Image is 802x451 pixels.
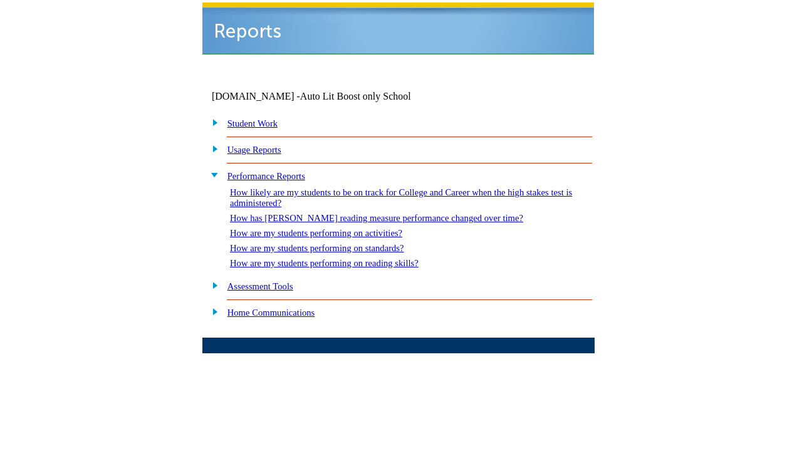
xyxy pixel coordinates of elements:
[230,258,419,268] a: How are my students performing on reading skills?
[230,243,404,253] a: How are my students performing on standards?
[206,143,219,154] img: plus.gif
[206,306,219,317] img: plus.gif
[202,3,594,54] img: header
[230,187,572,208] a: How likely are my students to be on track for College and Career when the high stakes test is adm...
[206,279,219,291] img: plus.gif
[300,91,411,101] nobr: Auto Lit Boost only School
[230,213,523,223] a: How has [PERSON_NAME] reading measure performance changed over time?
[227,118,278,128] a: Student Work
[227,308,315,318] a: Home Communications
[227,145,281,155] a: Usage Reports
[212,91,442,102] td: [DOMAIN_NAME] -
[206,117,219,128] img: plus.gif
[227,171,305,181] a: Performance Reports
[230,228,402,238] a: How are my students performing on activities?
[206,169,219,180] img: minus.gif
[227,281,293,291] a: Assessment Tools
